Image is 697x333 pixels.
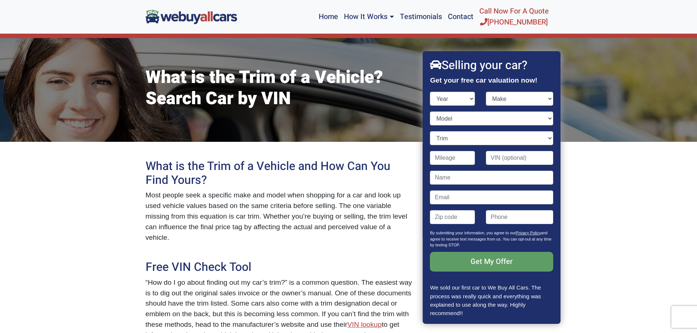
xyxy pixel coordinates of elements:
form: Contact form [430,92,553,283]
p: By submitting your information, you agree to our and agree to receive text messages from us. You ... [430,230,553,252]
input: VIN (optional) [486,151,553,165]
input: Mileage [430,151,475,165]
span: Most people seek a specific make and model when shopping for a car and look up used vehicle value... [146,191,408,241]
input: Name [430,171,553,185]
h2: What is the Trim of a Vehicle and How Can You Find Yours? [146,159,413,188]
h2: Selling your car? [430,58,553,72]
input: Phone [486,210,553,224]
h1: What is the Trim of a Vehicle? Search Car by VIN [146,67,413,109]
a: VIN lookup [347,321,382,328]
span: “How do I go about finding out my car’s trim?” is a common question. The easiest way is to dig ou... [146,279,412,328]
a: How It Works [341,3,397,31]
a: Contact [445,3,476,31]
input: Zip code [430,210,475,224]
p: Google Review - [PERSON_NAME] [430,323,553,332]
input: Email [430,190,553,204]
strong: Get your free car valuation now! [430,76,537,84]
span: Free VIN Check Tool [146,258,251,276]
a: Privacy Policy [516,231,541,235]
img: We Buy All Cars in NJ logo [146,10,237,24]
input: Get My Offer [430,252,553,272]
a: Testimonials [397,3,445,31]
a: Call Now For A Quote[PHONE_NUMBER] [476,3,552,31]
a: Home [316,3,341,31]
p: We sold our first car to We Buy All Cars. The process was really quick and everything was explain... [430,283,553,317]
